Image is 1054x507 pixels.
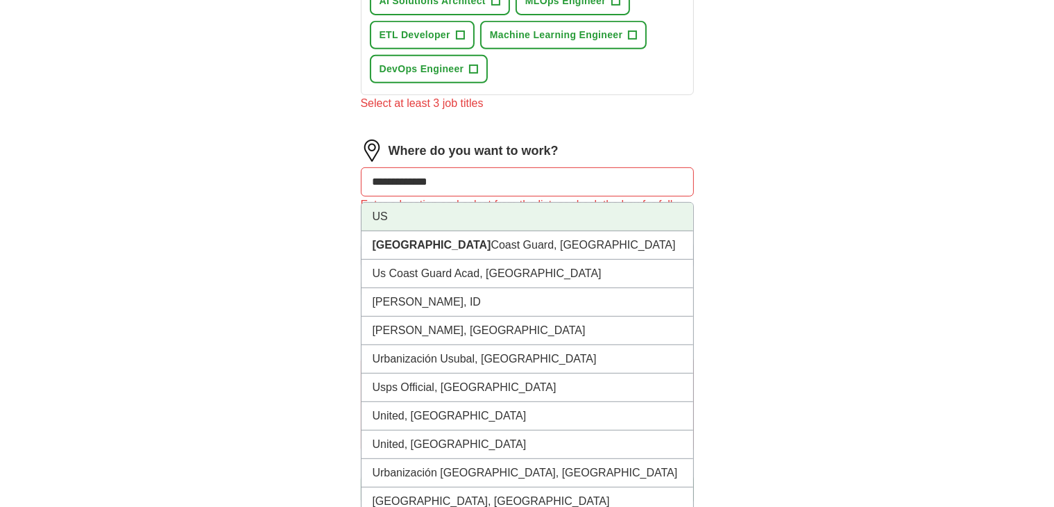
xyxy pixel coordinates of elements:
[490,28,623,42] span: Machine Learning Engineer
[362,203,693,231] li: US
[361,95,694,112] div: Select at least 3 job titles
[370,55,488,83] button: DevOps Engineer
[380,62,464,76] span: DevOps Engineer
[389,142,559,160] label: Where do you want to work?
[373,239,491,251] strong: [GEOGRAPHIC_DATA]
[362,431,693,459] li: United, [GEOGRAPHIC_DATA]
[370,21,475,49] button: ETL Developer
[362,345,693,374] li: Urbanización Usubal, [GEOGRAPHIC_DATA]
[362,317,693,345] li: [PERSON_NAME], [GEOGRAPHIC_DATA]
[361,197,694,230] div: Enter a location and select from the list, or check the box for fully remote roles
[480,21,647,49] button: Machine Learning Engineer
[380,28,450,42] span: ETL Developer
[361,140,383,162] img: location.png
[362,459,693,488] li: Urbanización [GEOGRAPHIC_DATA], [GEOGRAPHIC_DATA]
[362,231,693,260] li: Coast Guard, [GEOGRAPHIC_DATA]
[362,374,693,402] li: Usps Official, [GEOGRAPHIC_DATA]
[362,288,693,317] li: [PERSON_NAME], ID
[362,260,693,288] li: Us Coast Guard Acad, [GEOGRAPHIC_DATA]
[362,402,693,431] li: United, [GEOGRAPHIC_DATA]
